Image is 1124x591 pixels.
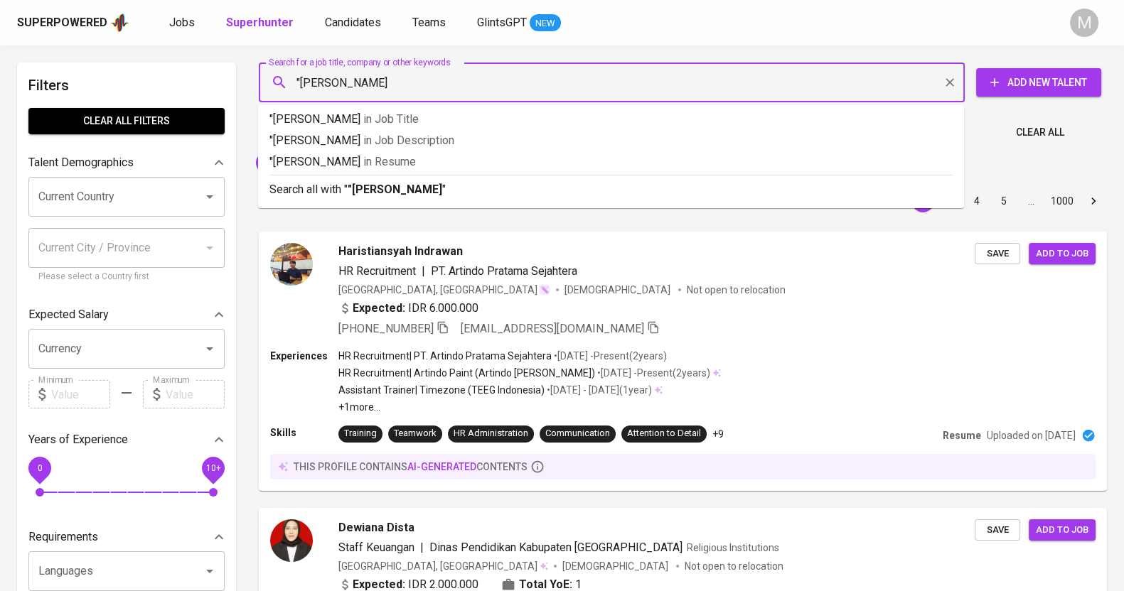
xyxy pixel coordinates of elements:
[976,68,1101,97] button: Add New Talent
[110,12,129,33] img: app logo
[429,541,683,554] span: Dinas Pendidikan Kabupaten [GEOGRAPHIC_DATA]
[1070,9,1098,37] div: M
[269,132,953,149] p: "[PERSON_NAME]
[855,190,1107,212] nav: pagination navigation
[982,522,1013,538] span: Save
[412,16,446,29] span: Teams
[627,427,701,440] div: Attention to Detail
[28,528,98,546] p: Requirements
[28,523,225,551] div: Requirements
[1029,243,1096,265] button: Add to job
[353,300,405,317] b: Expected:
[17,12,129,33] a: Superpoweredapp logo
[338,283,550,297] div: [GEOGRAPHIC_DATA], [GEOGRAPHIC_DATA]
[545,427,610,440] div: Communication
[28,306,109,323] p: Expected Salary
[987,428,1076,443] p: Uploaded on [DATE]
[51,380,110,408] input: Value
[687,542,779,553] span: Religious Institutions
[269,153,953,170] p: "[PERSON_NAME]
[28,154,134,171] p: Talent Demographics
[943,428,981,443] p: Resume
[477,16,527,29] span: GlintsGPT
[992,190,1015,212] button: Go to page 5
[562,559,670,573] span: [DEMOGRAPHIC_DATA]
[269,181,953,198] p: Search all with " "
[270,519,313,562] img: 5043bb14001af78282bb9026be3696c0.jpg
[270,243,313,286] img: 1fdde6b24674e17f7fc926bb50de82c2.jpeg
[965,190,988,212] button: Go to page 4
[17,15,107,31] div: Superpowered
[338,300,478,317] div: IDR 6.000.000
[37,463,42,473] span: 0
[294,460,528,474] p: this profile contains contents
[1019,194,1042,208] div: …
[270,349,338,363] p: Experiences
[256,156,382,169] span: "Artindo [PERSON_NAME]"
[982,246,1013,262] span: Save
[259,232,1107,491] a: Haristiansyah IndrawanHR Recruitment|PT. Artindo Pratama Sejahtera[GEOGRAPHIC_DATA], [GEOGRAPHIC_...
[226,16,294,29] b: Superhunter
[1036,522,1088,538] span: Add to job
[564,283,673,297] span: [DEMOGRAPHIC_DATA]
[270,425,338,440] p: Skills
[256,151,397,174] div: "Artindo [PERSON_NAME]"
[431,264,577,278] span: PT. Artindo Pratama Sejahtera
[200,187,220,207] button: Open
[422,263,425,280] span: |
[200,561,220,581] button: Open
[338,519,414,536] span: Dewiana Dista
[28,425,225,454] div: Years of Experience
[1036,246,1088,262] span: Add to job
[595,366,710,380] p: • [DATE] - Present ( 2 years )
[28,148,225,177] div: Talent Demographics
[338,383,545,397] p: Assistant Trainer | Timezone (TEEG Indonesia)
[38,270,215,284] p: Please select a Country first
[28,431,128,448] p: Years of Experience
[975,519,1020,541] button: Save
[338,243,463,260] span: Haristiansyah Indrawan
[940,72,960,92] button: Clear
[1016,124,1064,141] span: Clear All
[363,134,454,147] span: in Job Description
[477,14,561,32] a: GlintsGPT NEW
[407,461,476,472] span: AI-generated
[539,284,550,295] img: magic_wand.svg
[1047,190,1078,212] button: Go to page 1000
[269,111,953,128] p: "[PERSON_NAME]
[987,74,1090,92] span: Add New Talent
[338,559,548,573] div: [GEOGRAPHIC_DATA], [GEOGRAPHIC_DATA]
[325,14,384,32] a: Candidates
[28,74,225,97] h6: Filters
[545,383,652,397] p: • [DATE] - [DATE] ( 1 year )
[975,243,1020,265] button: Save
[338,541,414,554] span: Staff Keuangan
[461,322,644,335] span: [EMAIL_ADDRESS][DOMAIN_NAME]
[363,155,416,168] span: in Resume
[420,539,424,556] span: |
[338,349,552,363] p: HR Recruitment | PT. Artindo Pratama Sejahtera
[530,16,561,31] span: NEW
[169,16,195,29] span: Jobs
[200,339,220,359] button: Open
[205,463,220,473] span: 10+
[712,427,724,441] p: +9
[338,366,595,380] p: HR Recruitment | Artindo Paint (Artindo [PERSON_NAME])
[166,380,225,408] input: Value
[1029,519,1096,541] button: Add to job
[338,264,416,278] span: HR Recruitment
[348,183,442,196] b: "[PERSON_NAME]
[552,349,667,363] p: • [DATE] - Present ( 2 years )
[1082,190,1105,212] button: Go to next page
[363,112,419,126] span: in Job Title
[412,14,449,32] a: Teams
[344,427,377,440] div: Training
[394,427,437,440] div: Teamwork
[325,16,381,29] span: Candidates
[687,283,786,297] p: Not open to relocation
[28,300,225,329] div: Expected Salary
[226,14,296,32] a: Superhunter
[685,559,783,573] p: Not open to relocation
[40,112,213,130] span: Clear All filters
[169,14,198,32] a: Jobs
